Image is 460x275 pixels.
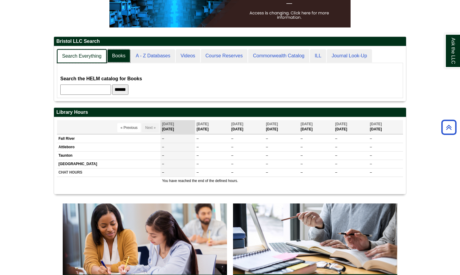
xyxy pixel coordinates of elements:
a: ILL [310,49,326,63]
td: CHAT HOURS [57,168,160,177]
button: Next » [142,123,159,132]
span: – [162,170,164,174]
span: – [370,136,372,141]
a: Books [107,49,130,63]
span: [DATE] [370,122,382,126]
span: – [335,170,337,174]
span: – [231,162,233,166]
span: – [197,145,199,149]
th: [DATE] [160,120,195,134]
a: Commonwealth Catalog [248,49,309,63]
button: « Previous [117,123,141,132]
span: – [197,136,199,141]
h2: Library Hours [54,108,406,117]
label: Search the HELM catalog for Books [60,75,142,83]
span: – [162,162,164,166]
span: – [266,145,268,149]
a: Search Everything [57,49,107,63]
td: Attleboro [57,143,160,151]
span: [DATE] [231,122,243,126]
span: [DATE] [335,122,347,126]
span: – [162,153,164,158]
span: – [370,153,372,158]
span: – [335,162,337,166]
span: – [370,145,372,149]
span: – [301,170,303,174]
a: Back to Top [439,123,458,131]
span: – [301,145,303,149]
td: You have reached the end of the defined hours. [160,177,403,185]
span: – [231,136,233,141]
span: [DATE] [266,122,278,126]
span: – [231,153,233,158]
td: Taunton [57,151,160,160]
div: Books [60,66,400,95]
span: – [301,162,303,166]
span: – [335,136,337,141]
span: – [301,136,303,141]
span: – [266,162,268,166]
span: – [162,145,164,149]
a: A - Z Databases [131,49,175,63]
th: [DATE] [334,120,368,134]
th: [DATE] [264,120,299,134]
td: Fall River [57,134,160,143]
td: [GEOGRAPHIC_DATA] [57,160,160,168]
span: [DATE] [162,122,174,126]
span: – [266,153,268,158]
a: Videos [176,49,200,63]
span: – [266,136,268,141]
span: [DATE] [301,122,313,126]
th: [DATE] [368,120,403,134]
span: – [335,145,337,149]
th: [DATE] [299,120,334,134]
span: – [266,170,268,174]
span: – [370,162,372,166]
span: – [370,170,372,174]
span: – [162,136,164,141]
span: – [197,170,199,174]
span: [DATE] [197,122,209,126]
span: – [231,170,233,174]
span: – [231,145,233,149]
span: – [197,162,199,166]
span: – [335,153,337,158]
th: [DATE] [195,120,230,134]
h2: Bristol LLC Search [54,37,406,46]
th: [DATE] [230,120,264,134]
a: Journal Look-Up [327,49,372,63]
span: – [197,153,199,158]
span: – [301,153,303,158]
a: Course Reserves [201,49,248,63]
